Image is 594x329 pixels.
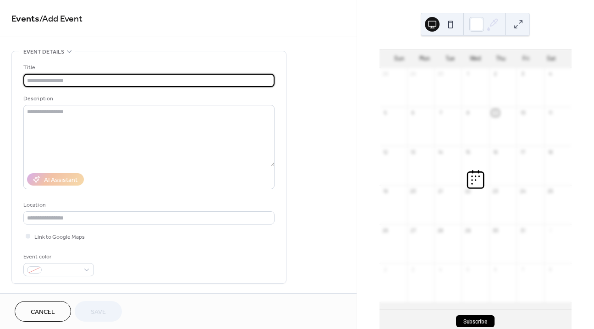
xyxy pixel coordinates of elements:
div: 28 [437,227,444,234]
div: 5 [464,266,471,273]
div: 17 [519,148,526,155]
div: 1 [547,227,554,234]
div: 15 [464,148,471,155]
div: Fri [513,49,539,68]
div: 6 [492,266,499,273]
div: 3 [519,71,526,77]
div: 30 [437,71,444,77]
div: 22 [464,188,471,195]
div: 3 [410,266,417,273]
div: 5 [382,110,389,116]
div: 18 [547,148,554,155]
div: 10 [519,110,526,116]
button: Cancel [15,301,71,322]
span: Link to Google Maps [34,232,85,242]
div: Location [23,200,273,210]
div: Description [23,94,273,104]
div: 19 [382,188,389,195]
div: 2 [492,71,499,77]
div: 29 [410,71,417,77]
div: 20 [410,188,417,195]
div: Mon [412,49,437,68]
div: Wed [463,49,488,68]
div: 16 [492,148,499,155]
div: 1 [464,71,471,77]
div: 14 [437,148,444,155]
div: 7 [437,110,444,116]
span: Event details [23,47,64,57]
div: 25 [547,188,554,195]
div: 8 [547,266,554,273]
div: 30 [492,227,499,234]
div: 8 [464,110,471,116]
div: 11 [547,110,554,116]
div: 29 [464,227,471,234]
div: 6 [410,110,417,116]
div: Thu [488,49,513,68]
div: Title [23,63,273,72]
div: Sat [539,49,564,68]
div: 27 [410,227,417,234]
div: Tue [437,49,462,68]
button: Subscribe [456,315,495,327]
div: 9 [492,110,499,116]
div: 31 [519,227,526,234]
div: 12 [382,148,389,155]
div: 24 [519,188,526,195]
div: 2 [382,266,389,273]
span: / Add Event [39,10,82,28]
span: Cancel [31,307,55,317]
a: Events [11,10,39,28]
div: Sun [387,49,412,68]
div: 28 [382,71,389,77]
div: 7 [519,266,526,273]
div: 23 [492,188,499,195]
div: 4 [437,266,444,273]
div: 21 [437,188,444,195]
div: Event color [23,252,92,262]
div: 13 [410,148,417,155]
div: 4 [547,71,554,77]
div: 26 [382,227,389,234]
